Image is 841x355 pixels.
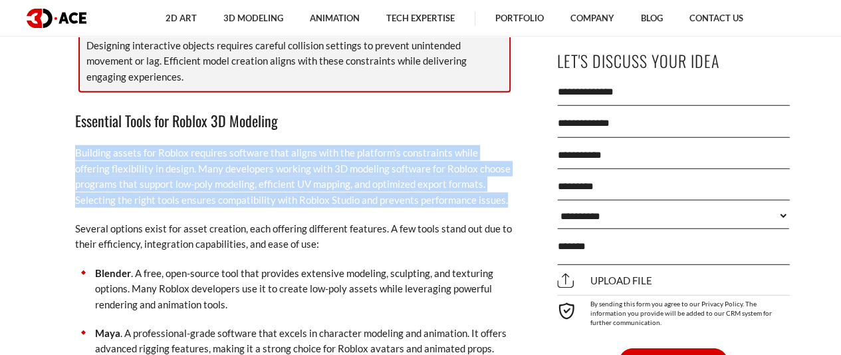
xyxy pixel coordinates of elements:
img: logo dark [27,9,86,28]
p: Let's Discuss Your Idea [557,46,790,76]
p: Physics implementation sets Roblox apart as well. Unlike other engines supporting complex rigid b... [86,7,503,85]
div: By sending this form you agree to our Privacy Policy. The information you provide will be added t... [557,295,790,327]
h3: Essential Tools for Roblox 3D Modeling [75,109,514,132]
p: . A free, open-source tool that provides extensive modeling, sculpting, and texturing options. Ma... [95,266,514,312]
p: Several options exist for asset creation, each offering different features. A few tools stand out... [75,221,514,252]
p: Building assets for Roblox requires software that aligns with the platform’s constraints while of... [75,145,514,208]
strong: Blender [95,267,131,279]
span: Upload file [557,275,652,287]
strong: Maya [95,327,120,339]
